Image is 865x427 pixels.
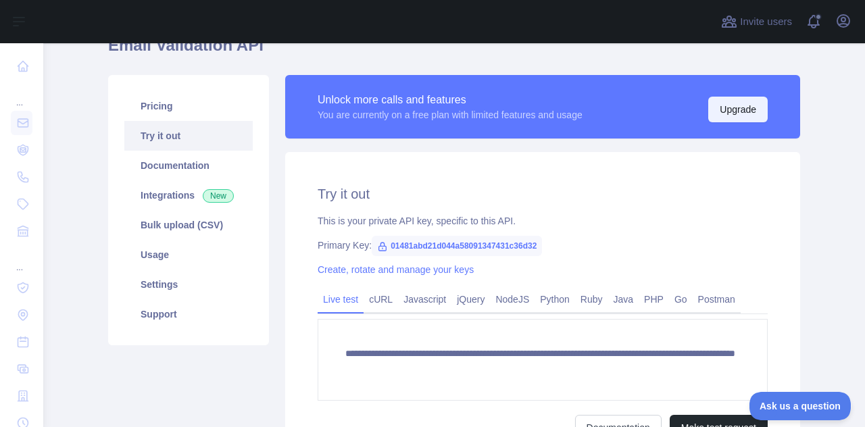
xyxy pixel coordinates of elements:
a: Integrations New [124,180,253,210]
a: Try it out [124,121,253,151]
h2: Try it out [318,184,768,203]
button: Upgrade [708,97,768,122]
a: NodeJS [490,288,535,310]
a: Pricing [124,91,253,121]
a: Documentation [124,151,253,180]
a: cURL [364,288,398,310]
div: Unlock more calls and features [318,92,583,108]
a: PHP [639,288,669,310]
a: Go [669,288,693,310]
h1: Email Validation API [108,34,800,67]
span: 01481abd21d044a58091347431c36d32 [372,236,542,256]
div: You are currently on a free plan with limited features and usage [318,108,583,122]
a: Create, rotate and manage your keys [318,264,474,275]
a: jQuery [451,288,490,310]
a: Ruby [575,288,608,310]
span: New [203,189,234,203]
span: Invite users [740,14,792,30]
a: Settings [124,270,253,299]
div: This is your private API key, specific to this API. [318,214,768,228]
a: Live test [318,288,364,310]
button: Invite users [718,11,795,32]
iframe: Toggle Customer Support [749,392,851,420]
a: Usage [124,240,253,270]
a: Bulk upload (CSV) [124,210,253,240]
a: Python [535,288,575,310]
a: Java [608,288,639,310]
div: Primary Key: [318,238,768,252]
div: ... [11,81,32,108]
a: Postman [693,288,741,310]
a: Support [124,299,253,329]
div: ... [11,246,32,273]
a: Javascript [398,288,451,310]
